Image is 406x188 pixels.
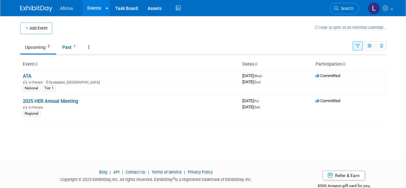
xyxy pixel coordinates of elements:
span: | [183,170,187,175]
span: (Wed) [254,74,262,78]
span: Afirma [60,6,73,11]
span: [DATE] [242,73,264,78]
img: Laura Kirkpatrick [368,2,380,14]
a: ATA [23,73,31,79]
span: Search [339,6,353,11]
div: Copyright © 2025 ExhibitDay, Inc. All rights reserved. ExhibitDay is a registered trademark of Ex... [20,175,292,183]
span: - [260,98,261,103]
span: Committed [315,73,340,78]
div: Scottsdale, [GEOGRAPHIC_DATA] [23,79,237,85]
span: | [120,170,125,175]
img: In-Person Event [23,80,27,84]
div: Tier 1 [42,85,56,91]
span: [DATE] [242,104,260,109]
img: In-Person Event [23,105,27,109]
button: Add Event [20,22,52,34]
a: Sort by Event Name [34,61,38,67]
th: Dates [240,59,313,70]
a: Refer & Earn [323,171,365,180]
span: (Fri) [254,99,259,103]
span: - [263,73,264,78]
a: API [113,170,119,175]
a: Sort by Participation Type [342,61,345,67]
a: Terms of Service [151,170,182,175]
a: Upcoming2 [20,41,56,53]
span: 1 [72,44,77,49]
th: Participation [313,59,386,70]
span: (Sat) [254,105,260,109]
a: How to sync to an external calendar... [315,25,386,30]
a: 2025 HER Annual Meeting [23,98,78,104]
a: Privacy Policy [188,170,213,175]
span: | [146,170,151,175]
a: Contact Us [125,170,145,175]
div: Regional [23,111,40,117]
span: In-Person [29,105,45,110]
span: | [108,170,112,175]
span: [DATE] [242,98,261,103]
span: (Sun) [254,80,261,84]
span: [DATE] [242,79,261,84]
span: 2 [46,44,51,49]
a: Past1 [57,41,82,53]
a: Sort by Start Date [254,61,257,67]
a: Search [330,3,359,14]
span: Committed [315,98,340,103]
img: ExhibitDay [20,5,52,12]
sup: ® [173,177,175,180]
div: National [23,85,40,91]
th: Event [20,59,240,70]
span: In-Person [29,80,45,85]
a: Blog [99,170,107,175]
